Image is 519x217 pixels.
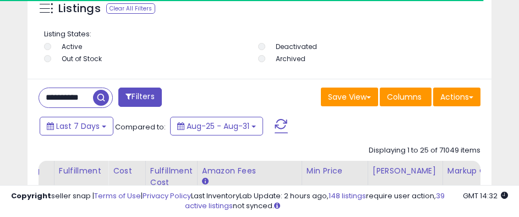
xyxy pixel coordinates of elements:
button: Save View [321,88,378,106]
div: Amazon Fees [202,165,297,177]
h5: Listings [58,1,101,17]
div: Repricing [3,165,50,177]
button: Aug-25 - Aug-31 [170,117,263,135]
a: Privacy Policy [143,191,191,201]
button: Filters [118,88,161,107]
div: [PERSON_NAME] [373,165,438,177]
p: Listing States: [44,29,478,40]
button: Columns [380,88,431,106]
small: Amazon Fees. [202,177,209,187]
div: Fulfillment [59,165,103,177]
div: Last InventoryLab Update: 2 hours ago, require user action, not synced. [185,191,508,211]
span: Columns [387,91,422,102]
div: Cost [113,165,141,177]
a: 148 listings [329,191,366,201]
span: Compared to: [115,122,166,132]
a: 39 active listings [185,191,445,211]
div: Min Price [307,165,363,177]
a: Terms of Use [94,191,141,201]
span: Aug-25 - Aug-31 [187,121,249,132]
div: Clear All Filters [106,3,155,14]
label: Active [62,42,82,51]
div: seller snap | | [11,191,191,202]
button: Actions [433,88,480,106]
label: Archived [276,54,305,63]
div: Displaying 1 to 25 of 71049 items [369,145,480,156]
div: Fulfillment Cost [150,165,193,188]
button: Last 7 Days [40,117,113,135]
span: Last 7 Days [56,121,100,132]
span: 2025-09-8 14:32 GMT [463,191,508,201]
strong: Copyright [11,191,51,201]
label: Deactivated [276,42,317,51]
label: Out of Stock [62,54,102,63]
